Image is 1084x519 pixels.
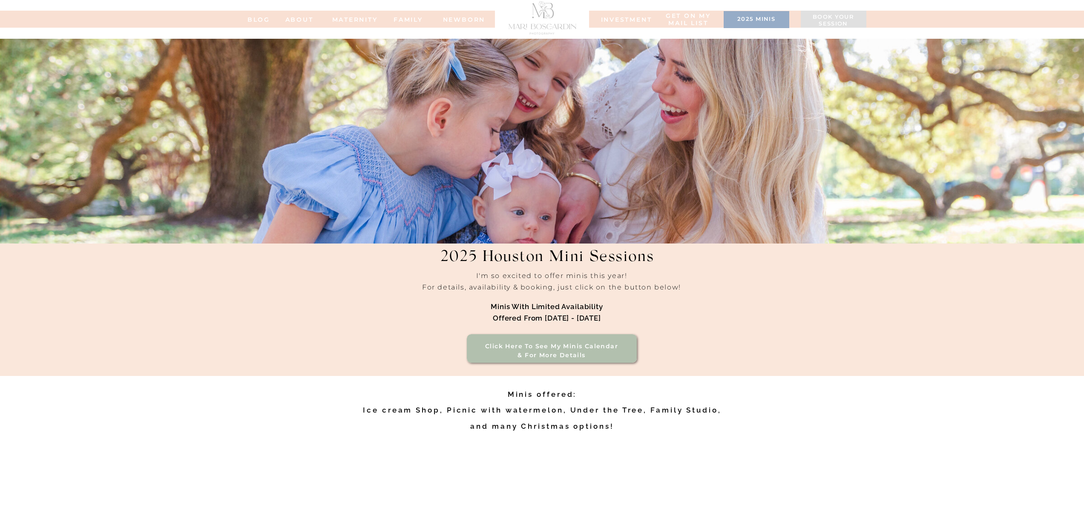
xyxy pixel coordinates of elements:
a: FAMILy [391,16,426,22]
a: Book your session [805,14,862,28]
a: MATERNITY [332,16,366,22]
a: INVESTMENT [601,16,644,22]
a: Get on my MAIL list [664,12,713,27]
h3: Click here to see my minis calendar & for more details [479,342,624,360]
h2: Minis offered: Ice cream Shop, Picnic with watermelon, Under the Tree, Family Studio, and many Ch... [354,387,730,439]
a: BLOG [242,16,276,22]
h2: I'm so excited to offer minis this year! For details, availability & booking, just click on the b... [344,270,760,310]
h1: Minis with limited availability offered from [DATE] - [DATE] [428,301,666,325]
h1: 2025 Houston Mini Sessions [416,249,679,276]
a: Click here to see my minis calendar& for more details [479,342,624,360]
a: ABOUT [276,16,323,22]
a: NEWBORN [440,16,489,22]
a: 2025 minis [728,16,785,24]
